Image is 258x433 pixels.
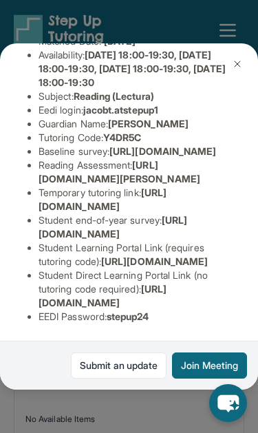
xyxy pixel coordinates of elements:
[109,145,216,157] span: [URL][DOMAIN_NAME]
[39,145,230,158] li: Baseline survey :
[39,48,230,89] li: Availability:
[39,89,230,103] li: Subject :
[103,131,141,143] span: Y4DR5C
[209,384,247,422] button: chat-button
[232,59,243,70] img: Close Icon
[107,310,149,322] span: stepup24
[39,186,230,213] li: Temporary tutoring link :
[39,213,230,241] li: Student end-of-year survey :
[74,90,154,102] span: Reading (Lectura)
[101,255,208,267] span: [URL][DOMAIN_NAME]
[172,352,247,379] button: Join Meeting
[39,268,230,310] li: Student Direct Learning Portal Link (no tutoring code required) :
[39,310,230,324] li: EEDI Password :
[83,104,158,116] span: jacobt.atstepup1
[71,352,166,379] a: Submit an update
[39,158,230,186] li: Reading Assessment :
[39,131,230,145] li: Tutoring Code :
[39,49,226,88] span: [DATE] 18:00-19:30, [DATE] 18:00-19:30, [DATE] 18:00-19:30, [DATE] 18:00-19:30
[39,117,230,131] li: Guardian Name :
[108,118,189,129] span: [PERSON_NAME]
[39,241,230,268] li: Student Learning Portal Link (requires tutoring code) :
[39,103,230,117] li: Eedi login :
